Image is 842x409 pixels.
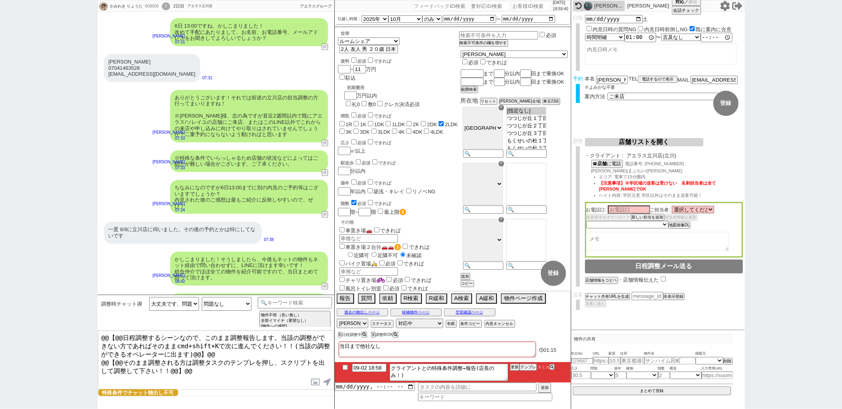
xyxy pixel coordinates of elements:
label: 3LDK [378,129,391,135]
input: キーワード [418,393,552,401]
div: [PERSON_NAME] 07041463528 [EMAIL_ADDRESS][DOMAIN_NAME] [104,54,200,82]
label: できれば [366,114,392,118]
span: アエラス立川店(立川) [627,153,743,159]
label: 2LDK [445,121,458,127]
option: つつじが丘３丁目 [506,130,546,137]
button: コピー [461,280,474,287]
label: できれば [366,181,392,185]
button: 削除 [723,358,733,365]
span: TEL [629,76,638,82]
label: リノベNG [413,189,436,194]
p: 08:42 [153,278,185,285]
div: 間取 [341,111,459,119]
input: 🔍 [506,205,547,214]
div: 階~ 階 [338,207,459,216]
input: 検索不可条件を入力 [459,31,538,39]
span: 会話チェック [673,7,699,13]
button: 登録 [713,91,739,116]
button: A緩和 [476,293,497,304]
label: 未確認 [398,252,422,258]
button: リセット [480,98,497,105]
span: 階数 [658,366,670,372]
label: 最上階 [384,209,406,215]
div: 日程調整中 [338,332,369,337]
p: [PERSON_NAME] [627,3,669,9]
label: 風呂トイレ別室 [338,286,382,291]
button: ↺ [322,140,328,146]
div: ㎡以上 [338,138,459,155]
button: ☎店舗に電話 [591,160,623,168]
span: 吹出No [571,351,593,357]
div: 世帯 [341,31,459,37]
button: 空室確認ページ [444,308,495,316]
label: できれば [403,277,431,283]
button: 東京23区 [542,98,560,105]
div: ありがとうございます！それでは前述の立川店の担当調整の方行ってまいりますね！ ※[PERSON_NAME]様、念の為ですが直近2週間以内で既にアエラス/ソレイユの店舗にご来店、またはこのLINE... [170,90,328,142]
input: message_id [632,292,663,300]
span: ご担当者: [650,207,670,213]
button: 登録 [541,261,566,286]
span: ・クライアント : [585,153,624,159]
input: 1234567 [571,358,593,364]
img: 0hcscqSJ8SPFxOCCj3EeFCIz5YPzZteWVOYWwnbysMN2pxOSxdNW4hOHpda2p1an5aYj10OXkAZG5CG0s6UF7AaEk4Ymt3PH8... [99,2,108,11]
input: 近隣可 [348,252,353,257]
label: チャリ置き場 [338,277,385,283]
input: 2 [658,372,670,379]
button: 候補物件ページ [390,308,442,316]
button: 名刺表示＆ダウンロード [586,214,631,221]
div: ちなみになのですが6日13:00までに別の内見のご予約等はございますでしょうか？ 内見された後のご感想は最もご紹介に反映しやすいので、ぜひ！ [170,180,328,214]
span: 必須 [386,261,396,267]
p: 07:31 [203,75,212,81]
button: 追加 [538,383,551,393]
span: 構造 [670,366,701,372]
span: 必須 [390,286,400,291]
input: 🔍 [506,261,547,270]
label: 4LDK [430,129,443,135]
label: できれば [366,59,392,63]
button: ↺ [322,283,328,289]
input: フィードバックID検索 [413,1,468,11]
span: アエラスグループ [300,4,332,8]
button: R緩和 [426,293,447,304]
span: 回まで乗換OK [531,71,564,77]
label: 1LDK [392,121,405,127]
input: タスクの内容を詳細に [418,383,536,391]
span: 調整 [573,138,583,144]
div: かみわき りょうた [109,3,143,9]
span: MAIL [677,77,689,83]
p: 18:59:40 [553,6,568,12]
label: 2DK [427,121,437,127]
span: ヘイト内容: 学区注意 学区以外はそのまま送客可能！ [599,193,703,198]
label: 内見日時の質問NG [593,26,637,32]
span: 必須 [469,60,479,65]
button: 更新 [510,364,519,371]
span: 必須 [358,140,366,145]
button: 冬眠 [446,320,457,328]
label: 1K [360,121,366,127]
div: 駅徒歩 [341,158,459,166]
input: https://suumo.jp/chintai/jnc_000022489271 [701,372,733,379]
span: 01:15 [544,347,557,353]
input: 車種など [339,234,398,243]
button: 条件コピー [459,320,482,328]
button: 範囲検索 [461,86,478,93]
button: X [338,332,342,338]
div: 調整即OK [371,332,400,337]
input: できれば [405,277,410,282]
button: 担当者情報を更新 [664,214,698,221]
label: 内見日時前倒しNG [644,26,688,32]
input: サンハイム田町 [644,357,696,364]
div: 分以内 [338,158,459,175]
div: 万円以内 [344,82,420,108]
span: 間取 [591,366,615,372]
div: 賃料 [341,56,392,64]
button: 追加 [461,273,470,280]
input: できれば [368,112,373,118]
label: 1DK [374,121,384,127]
input: 未確認 [400,252,405,257]
option: もくせいの杜２丁目 [506,145,546,152]
span: ・店舗情報伝えた [618,277,659,283]
input: できれば [403,244,408,249]
input: できれば [480,59,486,64]
input: できれば [368,179,373,185]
